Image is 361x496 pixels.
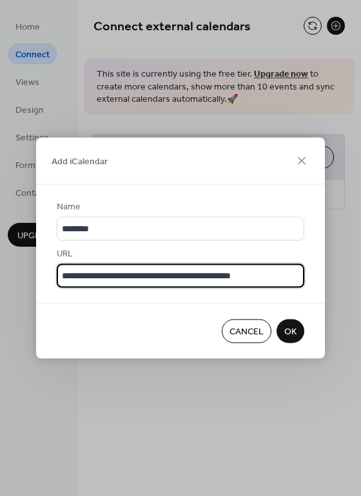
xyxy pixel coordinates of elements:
[57,200,302,214] div: Name
[52,155,108,169] span: Add iCalendar
[222,320,271,343] button: Cancel
[229,325,264,339] span: Cancel
[277,320,304,343] button: OK
[284,325,297,339] span: OK
[57,247,302,261] div: URL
